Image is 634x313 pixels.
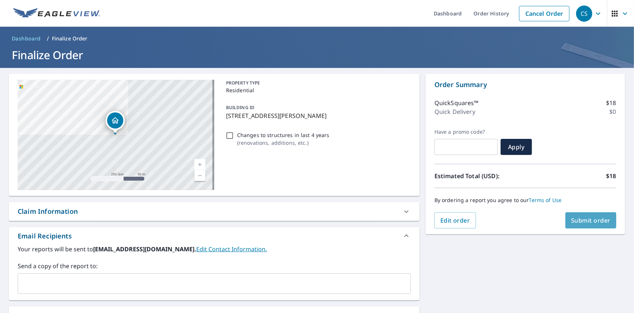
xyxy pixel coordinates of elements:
a: Current Level 17, Zoom Out [194,170,205,181]
p: Changes to structures in last 4 years [237,131,330,139]
h1: Finalize Order [9,47,625,62]
span: Dashboard [12,35,41,42]
img: EV Logo [13,8,100,19]
div: Email Recipients [18,231,72,241]
div: Dropped pin, building 1, Residential property, 8419 Gaskin Rd Baldwinsville, NY 13027 [106,111,125,134]
button: Edit order [434,212,476,229]
b: [EMAIL_ADDRESS][DOMAIN_NAME]. [93,245,196,253]
p: Finalize Order [52,35,88,42]
a: Cancel Order [519,6,570,21]
p: $0 [610,107,616,116]
a: EditContactInfo [196,245,267,253]
li: / [47,34,49,43]
a: Current Level 17, Zoom In [194,159,205,170]
p: Estimated Total (USD): [434,172,525,180]
nav: breadcrumb [9,33,625,44]
span: Submit order [571,216,611,224]
a: Terms of Use [529,197,562,204]
button: Apply [501,139,532,155]
div: CS [576,6,592,22]
label: Have a promo code? [434,129,498,135]
p: By ordering a report you agree to our [434,197,616,204]
p: ( renovations, additions, etc. ) [237,139,330,147]
p: $18 [606,172,616,180]
div: Claim Information [9,202,420,221]
p: Order Summary [434,80,616,90]
span: Edit order [440,216,470,224]
label: Send a copy of the report to: [18,262,411,270]
div: Claim Information [18,206,78,216]
a: Dashboard [9,33,44,44]
p: Residential [226,86,408,94]
p: [STREET_ADDRESS][PERSON_NAME] [226,111,408,120]
p: QuickSquares™ [434,98,479,107]
label: Your reports will be sent to [18,245,411,253]
p: PROPERTY TYPE [226,80,408,86]
p: $18 [606,98,616,107]
p: Quick Delivery [434,107,475,116]
p: BUILDING ID [226,104,254,111]
span: Apply [507,143,526,151]
div: Email Recipients [9,227,420,245]
button: Submit order [566,212,617,229]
